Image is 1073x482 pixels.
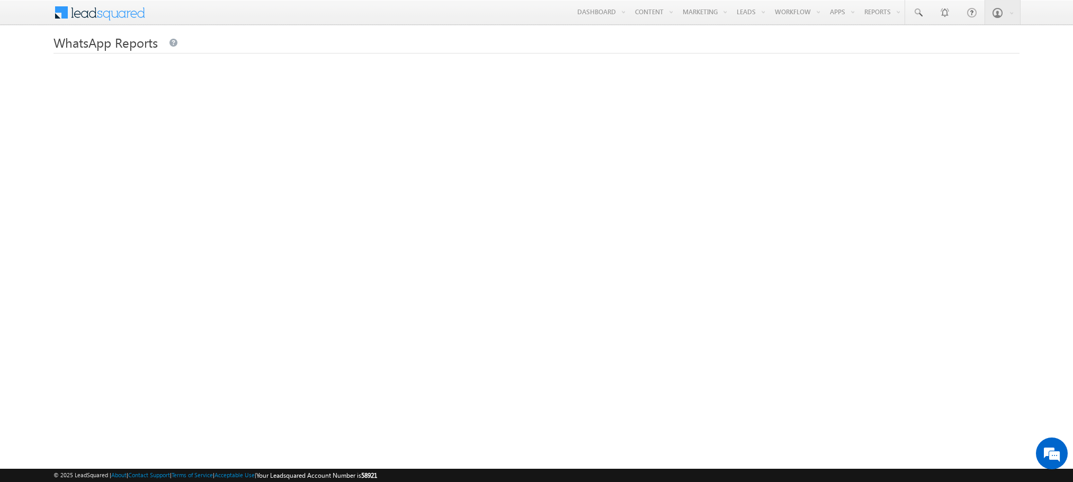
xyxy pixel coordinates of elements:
span: © 2025 LeadSquared | | | | | [53,470,377,480]
a: Contact Support [128,471,170,478]
span: Your Leadsquared Account Number is [256,471,377,479]
span: 58921 [361,471,377,479]
a: About [111,471,127,478]
a: Acceptable Use [214,471,255,478]
span: WhatsApp Reports [53,34,158,51]
a: Terms of Service [172,471,213,478]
